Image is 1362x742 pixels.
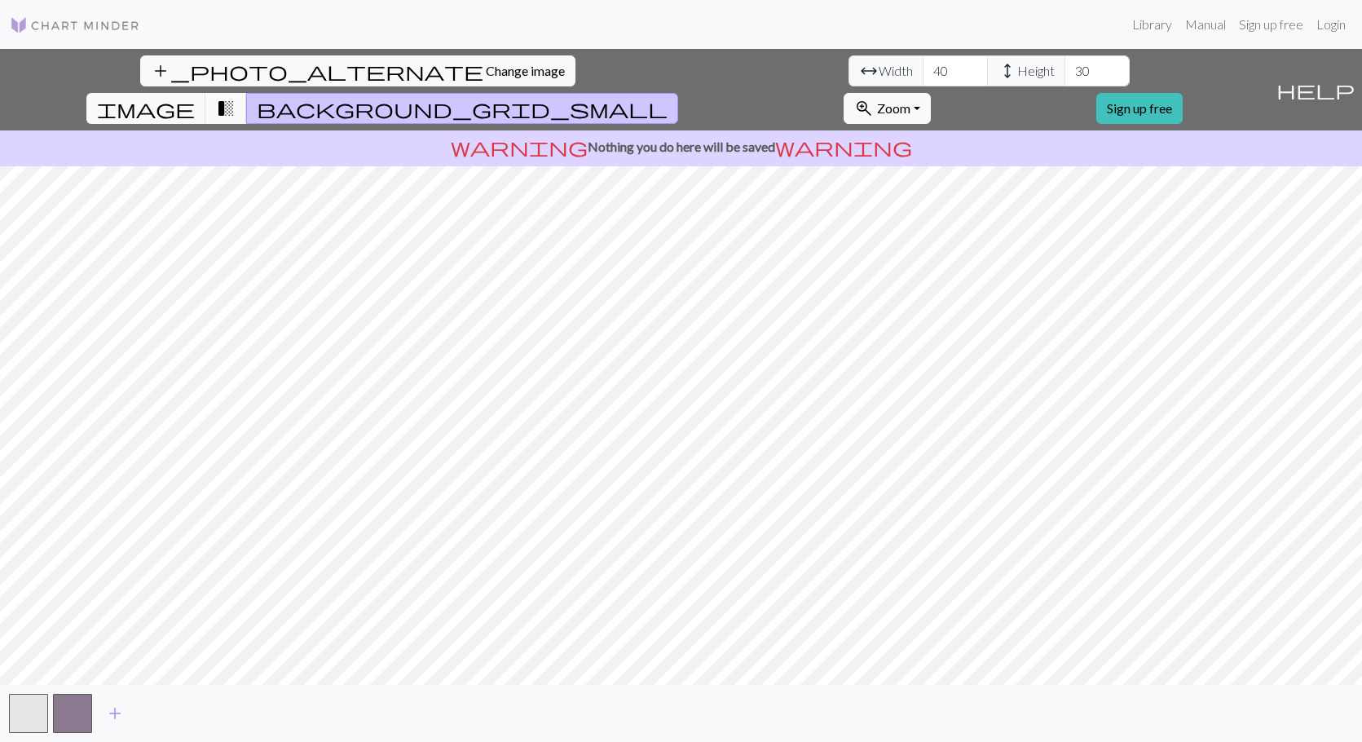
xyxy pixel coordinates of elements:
img: Logo [10,15,140,35]
p: Nothing you do here will be saved [7,137,1355,157]
span: Change image [486,63,565,78]
button: Change image [140,55,575,86]
span: arrow_range [859,60,879,82]
span: warning [775,135,912,158]
span: add_photo_alternate [151,60,483,82]
span: help [1276,78,1355,101]
a: Login [1310,8,1352,41]
a: Library [1126,8,1179,41]
span: image [97,97,195,120]
a: Sign up free [1096,93,1183,124]
span: background_grid_small [257,97,668,120]
span: height [998,60,1017,82]
span: add [105,702,125,725]
button: Help [1269,49,1362,130]
span: warning [451,135,588,158]
span: Width [879,61,913,81]
a: Sign up free [1232,8,1310,41]
span: zoom_in [854,97,874,120]
button: Zoom [844,93,931,124]
button: Add color [95,698,135,729]
a: Manual [1179,8,1232,41]
span: Height [1017,61,1055,81]
span: Zoom [877,100,910,116]
span: transition_fade [216,97,236,120]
